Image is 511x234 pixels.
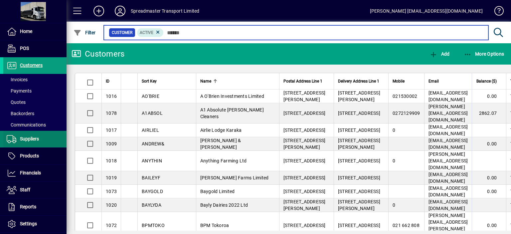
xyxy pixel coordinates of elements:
[20,221,37,226] span: Settings
[200,127,242,133] span: Airlie Lodge Karaka
[20,63,43,68] span: Customers
[106,94,117,99] span: 1016
[428,199,468,211] span: [EMAIL_ADDRESS][DOMAIN_NAME]
[106,78,117,85] div: ID
[283,127,326,133] span: [STREET_ADDRESS]
[3,182,67,198] a: Staff
[74,30,96,35] span: Filter
[338,199,380,211] span: [STREET_ADDRESS][PERSON_NAME]
[7,100,26,105] span: Quotes
[20,170,41,175] span: Financials
[283,90,326,102] span: [STREET_ADDRESS][PERSON_NAME]
[142,202,161,208] span: BAYLYDA
[393,78,405,85] span: Mobile
[72,27,97,39] button: Filter
[429,51,449,57] span: Add
[338,223,380,228] span: [STREET_ADDRESS]
[472,103,506,123] td: 2862.07
[142,158,162,163] span: ANYTHIN
[283,199,326,211] span: [STREET_ADDRESS][PERSON_NAME]
[106,127,117,133] span: 1017
[142,78,157,85] span: Sort Key
[106,111,117,116] span: 1078
[142,127,159,133] span: AIRLIEL
[393,202,395,208] span: 0
[88,5,109,17] button: Add
[20,136,39,141] span: Suppliers
[112,29,132,36] span: Customer
[7,77,28,82] span: Invoices
[489,1,503,23] a: Knowledge Base
[393,127,395,133] span: 0
[462,48,506,60] button: More Options
[7,111,34,116] span: Backorders
[428,90,468,102] span: [EMAIL_ADDRESS][DOMAIN_NAME]
[106,175,117,180] span: 1019
[142,189,163,194] span: BAYGOLD
[338,138,380,150] span: [STREET_ADDRESS][PERSON_NAME]
[200,223,229,228] span: BPM Tokoroa
[476,78,497,85] span: Balance ($)
[3,216,67,232] a: Settings
[428,172,468,184] span: [EMAIL_ADDRESS][DOMAIN_NAME]
[3,108,67,119] a: Backorders
[428,138,468,150] span: [EMAIL_ADDRESS][DOMAIN_NAME]
[338,127,380,133] span: [STREET_ADDRESS]
[283,189,326,194] span: [STREET_ADDRESS]
[106,189,117,194] span: 1073
[428,185,468,197] span: [EMAIL_ADDRESS][DOMAIN_NAME]
[20,46,29,51] span: POS
[464,51,504,57] span: More Options
[3,23,67,40] a: Home
[3,40,67,57] a: POS
[200,78,211,85] span: Name
[283,175,326,180] span: [STREET_ADDRESS]
[393,223,420,228] span: 021 662 808
[142,141,164,146] span: ANDREW&
[200,78,275,85] div: Name
[3,165,67,181] a: Financials
[338,78,379,85] span: Delivery Address Line 1
[283,78,322,85] span: Postal Address Line 1
[3,199,67,215] a: Reports
[476,78,503,85] div: Balance ($)
[338,189,380,194] span: [STREET_ADDRESS]
[338,111,380,116] span: [STREET_ADDRESS]
[142,111,163,116] span: A1ABSOL
[3,85,67,97] a: Payments
[338,90,380,102] span: [STREET_ADDRESS][PERSON_NAME]
[200,107,264,119] span: A1 Absolute [PERSON_NAME] Cleaners
[3,148,67,164] a: Products
[7,88,32,94] span: Payments
[472,185,506,198] td: 0.00
[472,137,506,151] td: 0.00
[20,187,30,192] span: Staff
[3,97,67,108] a: Quotes
[72,49,124,59] div: Customers
[283,158,326,163] span: [STREET_ADDRESS]
[428,48,451,60] button: Add
[393,78,420,85] div: Mobile
[3,131,67,147] a: Suppliers
[472,90,506,103] td: 0.00
[428,78,439,85] span: Email
[106,141,117,146] span: 1009
[428,104,468,122] span: [PERSON_NAME][EMAIL_ADDRESS][DOMAIN_NAME]
[428,124,468,136] span: [EMAIL_ADDRESS][DOMAIN_NAME]
[131,6,199,16] div: Spreadmaster Transport Limited
[20,204,36,209] span: Reports
[428,78,468,85] div: Email
[142,223,165,228] span: BPMTOKO
[200,94,264,99] span: A O'Brien Investments Limited
[393,94,417,99] span: 021530002
[338,158,380,163] span: [STREET_ADDRESS]
[109,5,131,17] button: Profile
[3,119,67,130] a: Communications
[106,223,117,228] span: 1072
[472,171,506,185] td: 0.00
[137,28,164,37] mat-chip: Activation Status: Active
[106,158,117,163] span: 1018
[142,175,160,180] span: BAILEYF
[283,138,326,150] span: [STREET_ADDRESS][PERSON_NAME]
[200,202,248,208] span: Bayly Dairies 2022 Ltd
